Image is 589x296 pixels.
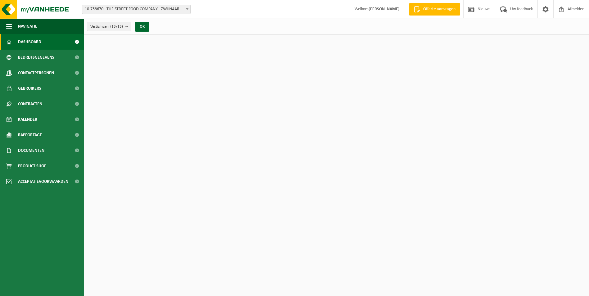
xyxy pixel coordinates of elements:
strong: [PERSON_NAME] [369,7,400,11]
span: Vestigingen [90,22,123,31]
span: Contracten [18,96,42,112]
span: Product Shop [18,158,46,174]
span: Offerte aanvragen [422,6,457,12]
span: Documenten [18,143,44,158]
button: OK [135,22,149,32]
span: Acceptatievoorwaarden [18,174,68,189]
span: Navigatie [18,19,37,34]
count: (13/13) [110,25,123,29]
span: Dashboard [18,34,41,50]
span: 10-758670 - THE STREET FOOD COMPANY - ZWIJNAARDE [82,5,190,14]
button: Vestigingen(13/13) [87,22,131,31]
span: Bedrijfsgegevens [18,50,54,65]
span: 10-758670 - THE STREET FOOD COMPANY - ZWIJNAARDE [82,5,191,14]
span: Gebruikers [18,81,41,96]
span: Kalender [18,112,37,127]
span: Contactpersonen [18,65,54,81]
a: Offerte aanvragen [409,3,460,16]
span: Rapportage [18,127,42,143]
